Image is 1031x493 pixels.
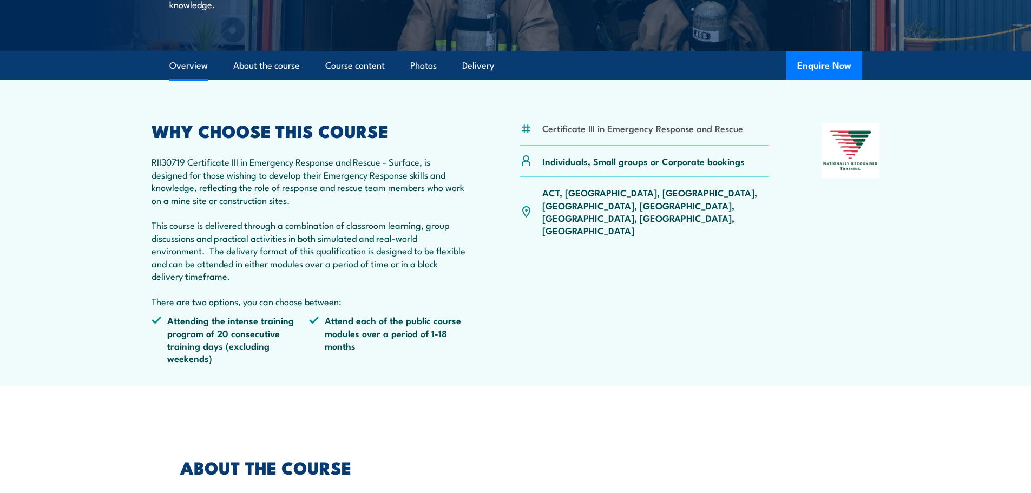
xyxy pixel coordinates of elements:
[542,122,743,134] li: Certificate III in Emergency Response and Rescue
[542,155,745,167] p: Individuals, Small groups or Corporate bookings
[786,51,862,80] button: Enquire Now
[309,314,467,365] li: Attend each of the public course modules over a period of 1-18 months
[410,51,437,80] a: Photos
[152,314,310,365] li: Attending the intense training program of 20 consecutive training days (excluding weekends)
[542,186,769,237] p: ACT, [GEOGRAPHIC_DATA], [GEOGRAPHIC_DATA], [GEOGRAPHIC_DATA], [GEOGRAPHIC_DATA], [GEOGRAPHIC_DATA...
[152,123,468,138] h2: WHY CHOOSE THIS COURSE
[462,51,494,80] a: Delivery
[169,51,208,80] a: Overview
[233,51,300,80] a: About the course
[325,51,385,80] a: Course content
[180,459,466,475] h2: ABOUT THE COURSE
[152,155,468,307] p: RII30719 Certificate III in Emergency Response and Rescue - Surface, is designed for those wishin...
[822,123,880,178] img: Nationally Recognised Training logo.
